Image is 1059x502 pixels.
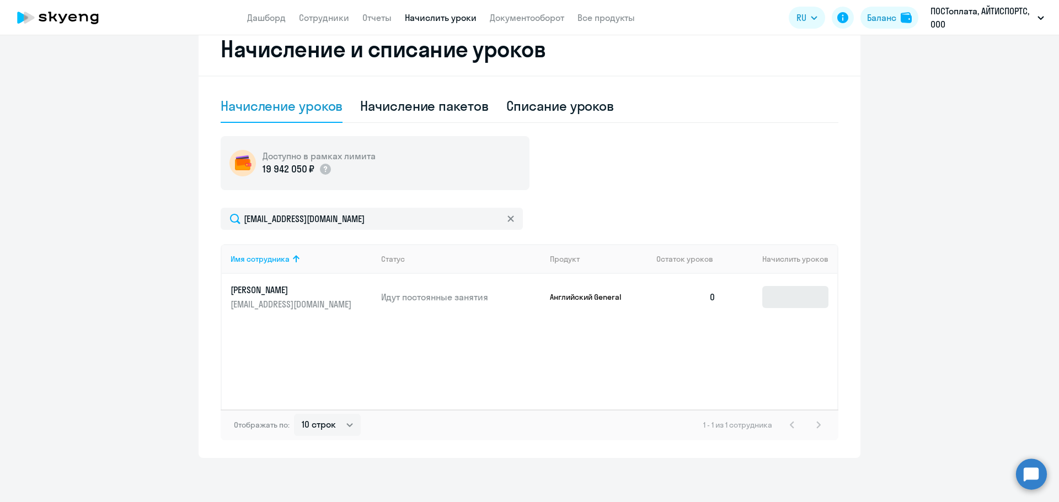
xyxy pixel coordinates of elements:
img: wallet-circle.png [229,150,256,176]
a: Отчеты [362,12,392,23]
div: Статус [381,254,405,264]
a: Документооборот [490,12,564,23]
p: [EMAIL_ADDRESS][DOMAIN_NAME] [231,298,354,310]
a: Начислить уроки [405,12,477,23]
input: Поиск по имени, email, продукту или статусу [221,208,523,230]
h5: Доступно в рамках лимита [263,150,376,162]
div: Продукт [550,254,580,264]
div: Имя сотрудника [231,254,372,264]
p: 19 942 050 ₽ [263,162,314,176]
span: RU [796,11,806,24]
p: Английский General [550,292,633,302]
p: Идут постоянные занятия [381,291,541,303]
div: Имя сотрудника [231,254,290,264]
h2: Начисление и списание уроков [221,36,838,62]
a: Сотрудники [299,12,349,23]
img: balance [901,12,912,23]
p: ПОСТоплата, АЙТИСПОРТС, ООО [930,4,1033,31]
a: [PERSON_NAME][EMAIL_ADDRESS][DOMAIN_NAME] [231,284,372,310]
button: Балансbalance [860,7,918,29]
p: [PERSON_NAME] [231,284,354,296]
span: 1 - 1 из 1 сотрудника [703,420,772,430]
div: Начисление уроков [221,97,343,115]
div: Статус [381,254,541,264]
div: Баланс [867,11,896,24]
div: Списание уроков [506,97,614,115]
a: Все продукты [577,12,635,23]
div: Остаток уроков [656,254,725,264]
div: Начисление пакетов [360,97,488,115]
div: Продукт [550,254,648,264]
a: Дашборд [247,12,286,23]
button: ПОСТоплата, АЙТИСПОРТС, ООО [925,4,1050,31]
button: RU [789,7,825,29]
span: Остаток уроков [656,254,713,264]
th: Начислить уроков [725,244,837,274]
span: Отображать по: [234,420,290,430]
td: 0 [648,274,725,320]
